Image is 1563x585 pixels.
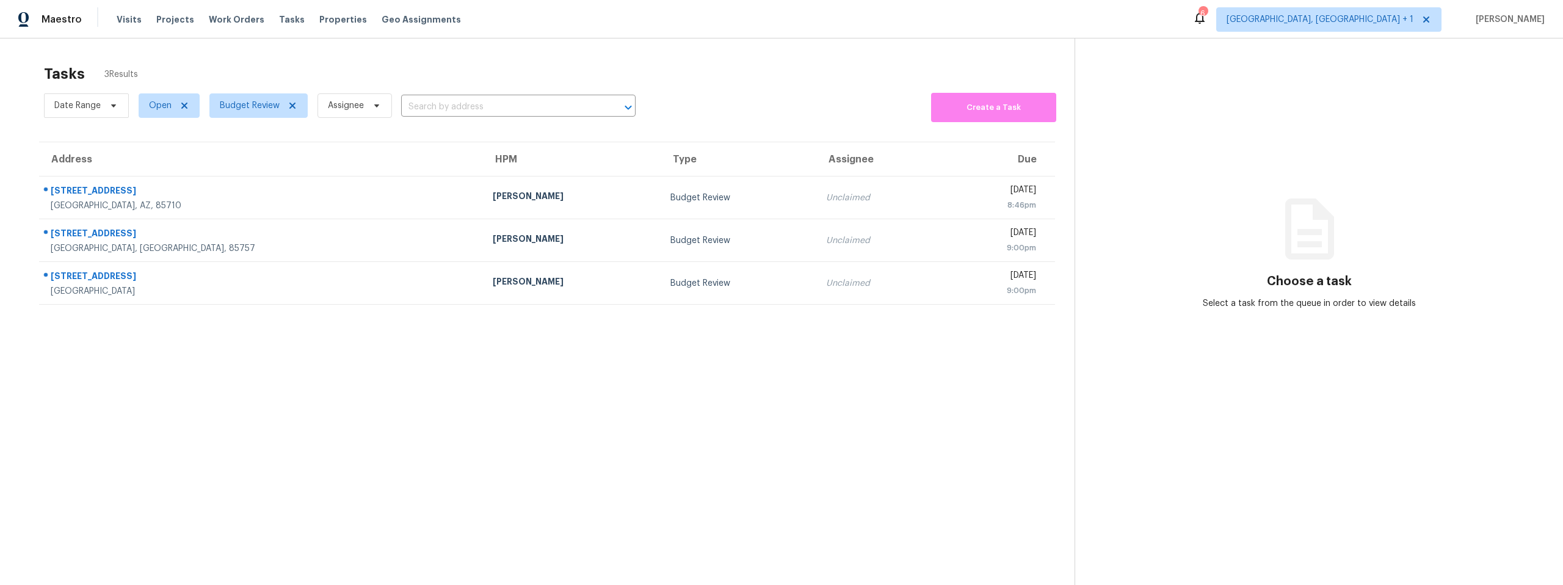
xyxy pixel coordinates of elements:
[951,199,1036,211] div: 8:46pm
[816,142,941,176] th: Assignee
[51,285,473,297] div: [GEOGRAPHIC_DATA]
[156,13,194,26] span: Projects
[661,142,816,176] th: Type
[104,68,138,81] span: 3 Results
[117,13,142,26] span: Visits
[209,13,264,26] span: Work Orders
[279,15,305,24] span: Tasks
[941,142,1055,176] th: Due
[951,285,1036,297] div: 9:00pm
[931,93,1056,122] button: Create a Task
[1471,13,1545,26] span: [PERSON_NAME]
[39,142,483,176] th: Address
[54,100,101,112] span: Date Range
[1192,297,1427,310] div: Select a task from the queue in order to view details
[620,99,637,116] button: Open
[220,100,280,112] span: Budget Review
[826,277,931,289] div: Unclaimed
[1227,13,1413,26] span: [GEOGRAPHIC_DATA], [GEOGRAPHIC_DATA] + 1
[670,277,807,289] div: Budget Review
[826,234,931,247] div: Unclaimed
[328,100,364,112] span: Assignee
[401,98,601,117] input: Search by address
[951,242,1036,254] div: 9:00pm
[483,142,661,176] th: HPM
[319,13,367,26] span: Properties
[382,13,461,26] span: Geo Assignments
[951,269,1036,285] div: [DATE]
[826,192,931,204] div: Unclaimed
[44,68,85,80] h2: Tasks
[51,184,473,200] div: [STREET_ADDRESS]
[493,275,651,291] div: [PERSON_NAME]
[1199,7,1207,20] div: 6
[493,190,651,205] div: [PERSON_NAME]
[51,227,473,242] div: [STREET_ADDRESS]
[951,227,1036,242] div: [DATE]
[670,234,807,247] div: Budget Review
[149,100,172,112] span: Open
[493,233,651,248] div: [PERSON_NAME]
[1267,275,1352,288] h3: Choose a task
[670,192,807,204] div: Budget Review
[951,184,1036,199] div: [DATE]
[937,101,1050,115] span: Create a Task
[51,200,473,212] div: [GEOGRAPHIC_DATA], AZ, 85710
[42,13,82,26] span: Maestro
[51,242,473,255] div: [GEOGRAPHIC_DATA], [GEOGRAPHIC_DATA], 85757
[51,270,473,285] div: [STREET_ADDRESS]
